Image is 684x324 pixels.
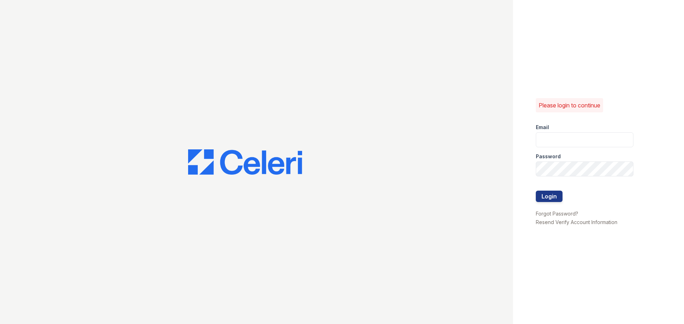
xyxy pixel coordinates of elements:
img: CE_Logo_Blue-a8612792a0a2168367f1c8372b55b34899dd931a85d93a1a3d3e32e68fde9ad4.png [188,149,302,175]
a: Forgot Password? [536,211,578,217]
p: Please login to continue [539,101,600,110]
a: Resend Verify Account Information [536,219,617,225]
label: Password [536,153,561,160]
button: Login [536,191,563,202]
label: Email [536,124,549,131]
